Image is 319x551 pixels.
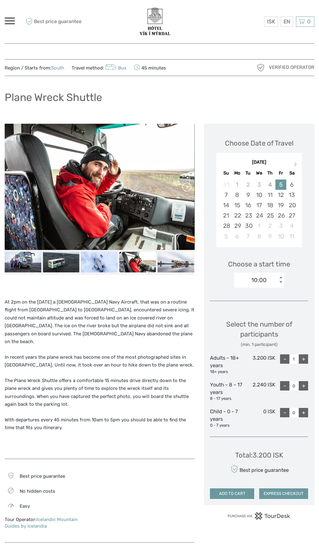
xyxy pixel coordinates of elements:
[264,231,275,242] div: Choose Thursday, October 9th, 2025
[5,91,102,104] h1: Plane Wreck Shuttle
[221,200,231,210] div: Choose Sunday, September 14th, 2025
[5,516,93,530] div: Tour Operator:
[221,190,231,200] div: Choose Sunday, September 7th, 2025
[232,180,243,190] div: Not available Monday, September 1st, 2025
[210,423,243,429] div: 0 - 7 years
[264,169,275,177] div: Th
[291,161,301,171] button: Next Month
[221,169,231,177] div: Su
[232,200,243,210] div: Choose Monday, September 15th, 2025
[243,180,254,190] div: Not available Tuesday, September 2nd, 2025
[24,17,82,27] span: Best price guarantee
[264,221,275,231] div: Choose Thursday, October 2nd, 2025
[243,221,254,231] div: Choose Tuesday, September 30th, 2025
[275,200,286,210] div: Choose Friday, September 19th, 2025
[210,369,243,375] div: 18+ years
[5,124,194,250] img: 48c4684e15664c07ad50f684c510bda9_main_slider.jpeg
[256,63,266,73] img: verified_operator_grey_128.png
[254,200,264,210] div: Choose Wednesday, September 17th, 2025
[286,180,297,190] div: Choose Saturday, September 6th, 2025
[243,169,254,177] div: Tu
[278,277,283,283] div: < >
[299,408,308,417] div: +
[275,231,286,242] div: Choose Friday, October 10th, 2025
[221,210,231,221] div: Choose Sunday, September 21st, 2025
[254,210,264,221] div: Choose Wednesday, September 24th, 2025
[210,342,308,348] div: (min. 1 participant)
[306,18,312,25] span: 0
[286,200,297,210] div: Choose Saturday, September 20th, 2025
[216,159,302,166] div: [DATE]
[20,503,30,509] span: Easy
[221,180,231,190] div: Not available Sunday, August 31st, 2025
[210,381,243,402] div: Youth - 8 - 17 years
[5,353,194,369] p: In recent years the plane wreck has become one of the most photographed sites in [GEOGRAPHIC_DATA...
[20,488,55,494] span: No hidden costs
[5,377,194,409] p: The Plane Wreck Shuttle offers a comfortable 15 minutes drive directly down to the plane wreck an...
[221,231,231,242] div: Choose Sunday, October 5th, 2025
[280,381,289,390] div: -
[243,354,275,375] div: 3.200 ISK
[254,180,264,190] div: Not available Wednesday, September 3rd, 2025
[5,416,194,432] p: With departures every 45 minutes from 10am to 5pm you should be able to find the time that fits y...
[43,252,79,272] img: ba3625f48eb746b8bb5b3cbddc146627_slider_thumbnail.jpeg
[286,210,297,221] div: Choose Saturday, September 27th, 2025
[134,63,166,72] span: 45 minutes
[254,231,264,242] div: Choose Wednesday, October 8th, 2025
[81,252,118,272] img: 45a042926e7643fc910b2a9cb1a1b831_slider_thumbnail.jpeg
[51,65,64,71] a: South
[264,190,275,200] div: Choose Thursday, September 11th, 2025
[232,221,243,231] div: Choose Monday, September 29th, 2025
[264,200,275,210] div: Choose Thursday, September 18th, 2025
[264,180,275,190] div: Not available Thursday, September 4th, 2025
[235,450,283,460] div: Total : 3.200 ISK
[254,190,264,200] div: Choose Wednesday, September 10th, 2025
[243,210,254,221] div: Choose Tuesday, September 23rd, 2025
[210,396,243,402] div: 8 - 17 years
[104,65,126,71] a: Bus
[119,252,156,272] img: 48c4684e15664c07ad50f684c510bda9_slider_thumbnail.jpeg
[210,408,243,429] div: Child - 0 - 7 years
[243,381,275,402] div: 2.240 ISK
[5,298,194,346] p: At 2pm on the [DATE] a [DEMOGRAPHIC_DATA] Navy Aircraft, that was on a routine flight from [GEOGR...
[251,276,267,284] div: 10:00
[275,210,286,221] div: Choose Friday, September 26th, 2025
[254,221,264,231] div: Choose Wednesday, October 1st, 2025
[210,354,243,375] div: Adults - 18+ years
[286,231,297,242] div: Choose Saturday, October 11th, 2025
[229,464,289,475] div: Best price guarantee
[286,190,297,200] div: Choose Saturday, September 13th, 2025
[243,231,254,242] div: Choose Tuesday, October 7th, 2025
[275,180,286,190] div: Choose Friday, September 5th, 2025
[243,190,254,200] div: Choose Tuesday, September 9th, 2025
[20,473,65,479] span: Best price guarantee
[225,138,293,148] div: Choose Date of Travel
[275,190,286,200] div: Choose Friday, September 12th, 2025
[5,65,64,71] span: Region / Starts from:
[286,169,297,177] div: Sa
[269,64,314,71] span: Verified Operator
[228,259,290,269] span: Choose a start time
[286,221,297,231] div: Choose Saturday, October 4th, 2025
[243,408,275,429] div: 0 ISK
[158,252,194,272] img: 2e6db65c6f6e4914b442ddef183d8ea2_slider_thumbnail.jpeg
[210,319,308,348] div: Select the number of participants
[254,169,264,177] div: We
[259,488,308,499] button: EXPRESS CHECKOUT
[267,18,275,25] span: ISK
[232,231,243,242] div: Choose Monday, October 6th, 2025
[299,381,308,390] div: +
[275,221,286,231] div: Choose Friday, October 3rd, 2025
[221,221,231,231] div: Choose Sunday, September 28th, 2025
[299,354,308,364] div: +
[264,210,275,221] div: Choose Thursday, September 25th, 2025
[5,517,78,529] a: Icelandic Mountain Guides by Icelandia
[280,354,289,364] div: -
[232,169,243,177] div: Mo
[4,252,41,272] img: 7fc262bcbf0d41c18b942531a9a33c6f_slider_thumbnail.jpeg
[243,200,254,210] div: Choose Tuesday, September 16th, 2025
[72,63,126,72] span: Travel method:
[275,169,286,177] div: Fr
[137,6,173,37] img: 3623-377c0aa7-b839-403d-a762-68de84ed66d4_logo_big.png
[227,512,291,520] img: PurchaseViaTourDesk.png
